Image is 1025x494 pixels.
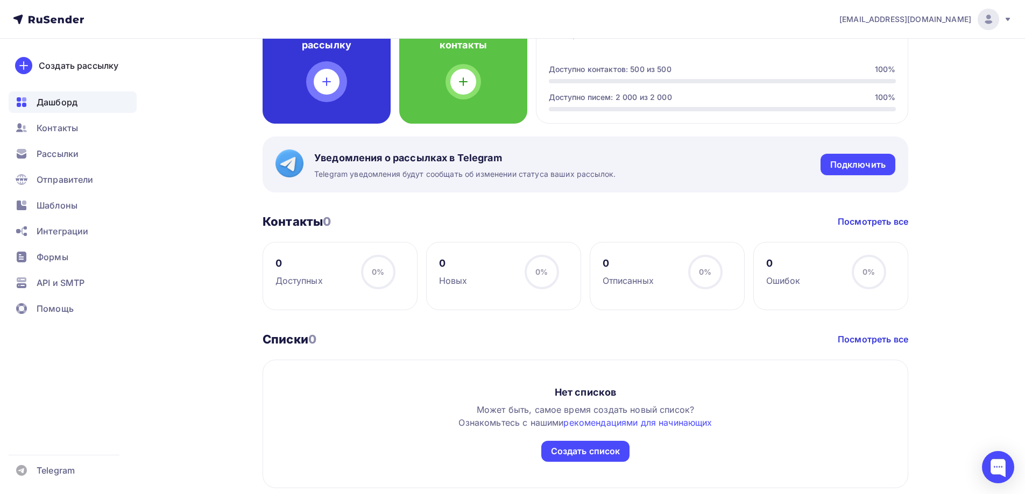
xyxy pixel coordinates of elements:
span: Telegram [37,464,75,477]
a: Рассылки [9,143,137,164]
span: Шаблоны [37,199,77,212]
a: рекомендациями для начинающих [563,417,712,428]
h4: Добавить новые контакты [416,26,510,52]
span: 0 [323,214,331,228]
div: 0 [766,257,801,270]
h3: Контакты [263,214,331,229]
span: 0 [308,332,316,346]
div: 0 [439,257,468,270]
div: 0 [275,257,323,270]
a: Дашборд [9,91,137,113]
div: Подключить [830,159,886,171]
div: 100% [875,92,896,103]
span: Рассылки [37,147,79,160]
div: Создать рассылку [39,59,118,72]
span: Дашборд [37,96,77,109]
div: Новых [439,274,468,287]
h4: Создать новую рассылку [280,26,373,52]
span: 0% [535,267,548,276]
div: 0 [603,257,654,270]
span: [EMAIL_ADDRESS][DOMAIN_NAME] [839,14,971,25]
span: 0% [863,267,875,276]
div: Доступно контактов: 500 из 500 [549,64,671,75]
a: Формы [9,246,137,268]
a: Отправители [9,169,137,190]
div: Отписанных [603,274,654,287]
a: Посмотреть все [838,215,908,228]
div: Ошибок [766,274,801,287]
span: Интеграции [37,225,88,238]
span: Уведомления о рассылках в Telegram [314,152,616,164]
div: Доступно писем: 2 000 из 2 000 [549,92,672,103]
div: Нет списков [555,386,617,399]
span: 0% [699,267,711,276]
span: Telegram уведомления будут сообщать об изменении статуса ваших рассылок. [314,169,616,180]
a: [EMAIL_ADDRESS][DOMAIN_NAME] [839,9,1012,30]
span: Помощь [37,302,74,315]
a: Посмотреть все [838,333,908,346]
div: Доступных [275,274,323,287]
span: Контакты [37,121,78,134]
span: 0% [372,267,384,276]
div: 100% [875,64,896,75]
h3: Списки [263,332,316,347]
div: Создать список [551,445,620,457]
span: Отправители [37,173,94,186]
a: Контакты [9,117,137,139]
span: API и SMTP [37,276,84,289]
a: Шаблоны [9,195,137,216]
span: Может быть, самое время создать новый список? Ознакомьтесь с нашими [458,404,712,428]
span: Формы [37,250,68,263]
